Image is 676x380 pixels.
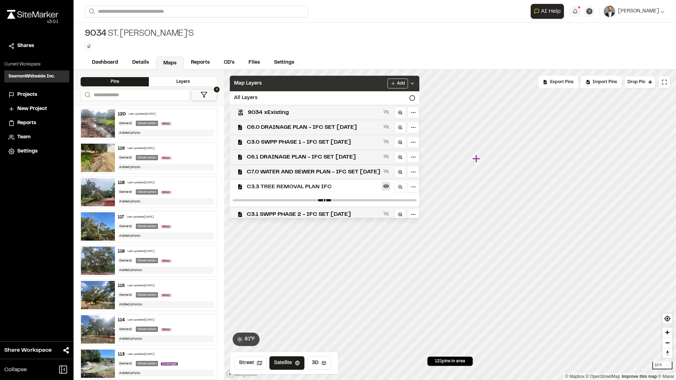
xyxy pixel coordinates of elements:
a: Map feedback [622,374,657,379]
button: Search [85,6,98,17]
span: [PERSON_NAME] [618,7,659,15]
span: Team [17,133,30,141]
button: Find my location [662,313,672,324]
span: Export Pins [550,79,573,85]
span: New Project [17,105,47,113]
span: Misc [161,122,171,125]
div: Added photos [118,301,214,308]
button: Edit Tags [85,42,93,50]
div: Added photo [118,129,214,136]
img: kml_black_icon64.png [238,109,244,115]
div: Observation [136,189,158,195]
div: Map marker [472,154,482,163]
span: Misc [161,191,171,194]
a: Shares [8,42,65,50]
a: Maxar [658,374,674,379]
span: Import Pins [593,79,617,85]
a: Team [8,133,65,141]
button: Search [81,89,93,101]
span: Misc [161,225,171,228]
div: 115 [118,283,125,289]
div: General [118,189,133,195]
button: Show layer [382,108,390,116]
div: General [118,121,133,126]
div: 119 [118,145,125,152]
div: Layers [149,77,217,86]
div: Last updated [DATE] [128,249,155,254]
a: Maps [156,57,184,70]
span: Collapse [4,365,27,374]
div: Observation [136,327,158,332]
a: Details [125,56,156,69]
span: 9034 [85,28,106,40]
div: Pins [81,77,149,86]
div: Open AI Assistant [531,4,567,19]
span: Shares [17,42,34,50]
div: Last updated [DATE] [128,284,155,288]
a: New Project [8,105,65,113]
div: 10 ft [652,362,672,369]
a: Reports [184,56,217,69]
a: Settings [8,148,65,155]
img: file [81,281,115,309]
a: Zoom to layer [395,137,406,148]
div: 120 [118,111,126,117]
a: Mapbox logo [226,370,257,378]
span: AI Help [541,7,561,16]
img: file [81,350,115,378]
div: 113 [118,351,125,358]
a: Settings [267,56,301,69]
span: Map Layers [234,80,262,87]
div: Last updated [DATE] [127,215,154,219]
button: Drop Pin [624,76,655,88]
span: Reset bearing to north [662,348,672,358]
button: Show layer [382,209,390,218]
span: C7.0 WATER AND SEWER PLAN - IFC SET [DATE] [247,168,380,176]
button: Street [234,356,267,370]
p: Current Workspace [4,61,69,68]
div: Observation [136,155,158,160]
span: 1 [214,87,220,92]
div: General [118,224,133,229]
a: Zoom to layer [395,166,406,178]
div: Observation [136,224,158,229]
img: User [604,6,615,17]
div: All Layers [230,91,419,105]
span: Add [397,80,405,87]
a: Mapbox [565,374,584,379]
span: Share Workspace [4,346,52,355]
a: CD's [217,56,241,69]
div: Added photo [118,370,214,376]
a: Zoom to layer [395,181,406,192]
img: file [81,247,115,275]
div: 118 [118,180,125,186]
h3: SeamonWhiteside Inc. [8,73,55,80]
a: OpenStreetMap [586,374,620,379]
div: Added photos [118,335,214,342]
button: Show layer [382,167,390,175]
div: Last updated [DATE] [128,318,155,322]
div: 114 [118,317,125,323]
a: Projects [8,91,65,99]
div: General [118,292,133,298]
button: Open AI Assistant [531,4,564,19]
span: Settings [17,148,37,155]
button: 3D [307,356,331,370]
div: Oh geez...please don't... [7,19,58,25]
span: C3.3 TREE REMOVAL PLAN IFC [247,183,380,191]
span: Misc [161,328,171,331]
div: Observation [136,121,158,126]
button: 1 [191,89,217,101]
span: C3.0 SWPP PHASE 1 - IFC SET [DATE] [247,138,380,146]
div: Last updated [DATE] [128,352,155,357]
div: General [118,327,133,332]
button: Show layer [382,152,390,161]
div: Observation [136,258,158,263]
div: General [118,155,133,160]
span: 9034 xExisting [248,108,380,117]
div: Observation [136,361,158,366]
div: Map marker [408,61,417,70]
img: rebrand.png [7,10,58,19]
a: Zoom to layer [395,107,406,118]
span: Projects [17,91,37,99]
